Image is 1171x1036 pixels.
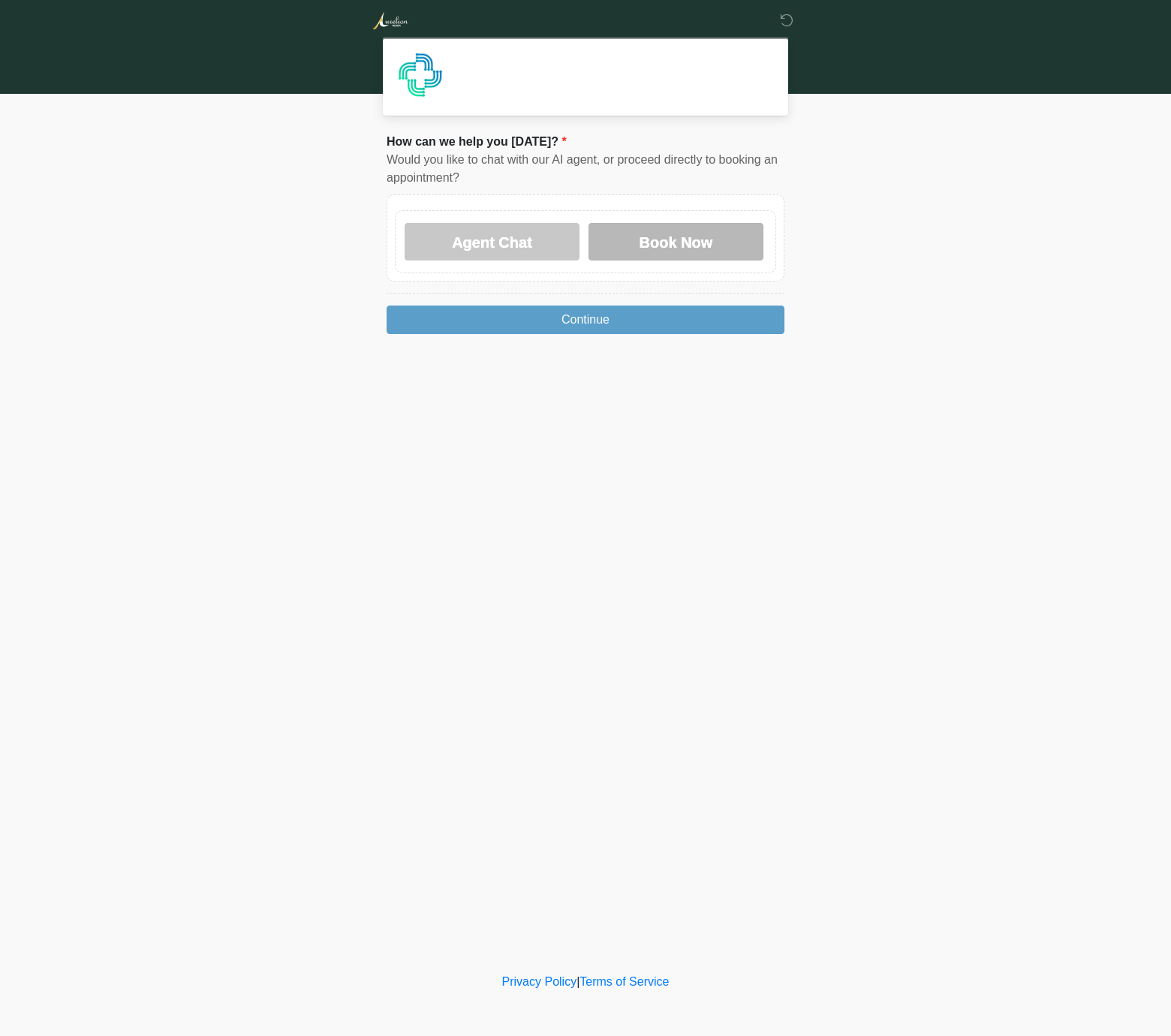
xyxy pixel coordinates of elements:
label: How can we help you [DATE]? [387,133,567,151]
a: Privacy Policy [502,975,577,988]
a: | [576,975,579,988]
a: Terms of Service [579,975,669,988]
img: Agent Avatar [398,53,443,98]
label: Agent Chat [405,223,579,261]
div: Would you like to chat with our AI agent, or proceed directly to booking an appointment? [387,151,784,187]
img: Aurelion Med Spa Logo [372,11,408,30]
button: Continue [387,306,784,334]
label: Book Now [589,223,763,261]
